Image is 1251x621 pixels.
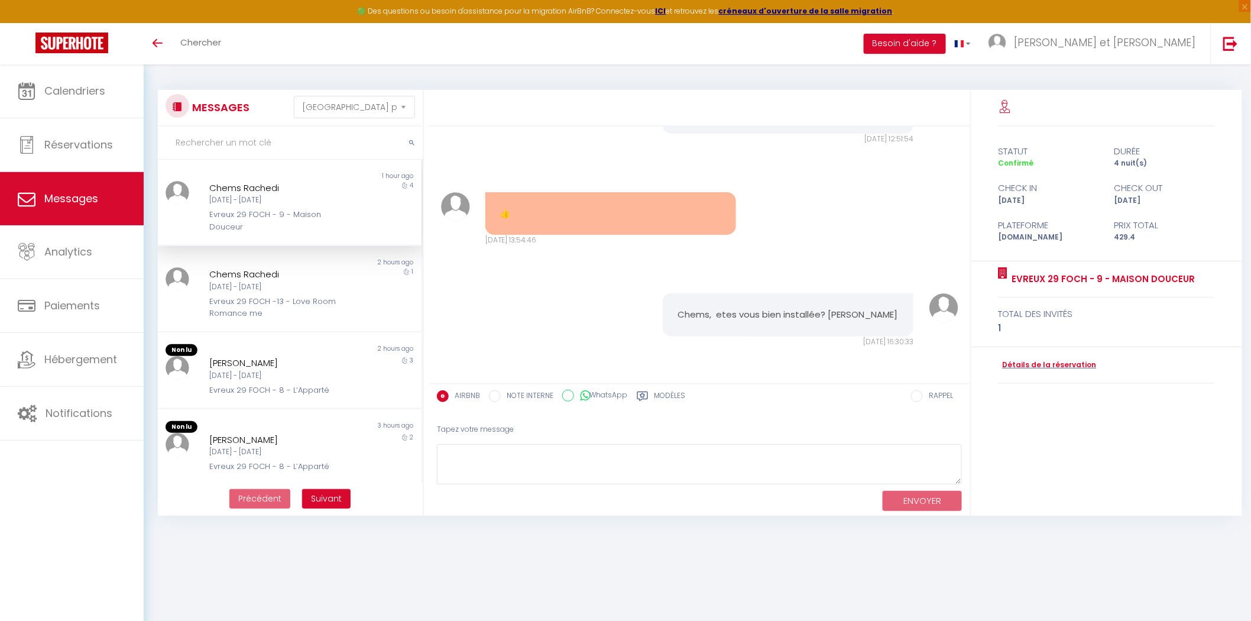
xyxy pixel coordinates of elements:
[35,33,108,53] img: Super Booking
[980,23,1211,64] a: ... [PERSON_NAME] et [PERSON_NAME]
[654,390,686,405] label: Modèles
[441,192,470,221] img: ...
[46,406,112,421] span: Notifications
[719,6,893,16] a: créneaux d'ouverture de la salle migration
[166,433,189,457] img: ...
[989,34,1006,51] img: ...
[990,195,1107,206] div: [DATE]
[923,390,953,403] label: RAPPEL
[990,218,1107,232] div: Plateforme
[1007,272,1195,286] a: Evreux 29 FOCH - 9 - Maison Douceur
[209,356,348,370] div: [PERSON_NAME]
[1107,232,1223,243] div: 429.4
[412,267,414,276] span: 1
[171,23,230,64] a: Chercher
[290,344,422,356] div: 2 hours ago
[238,493,281,504] span: Précédent
[678,308,899,322] pre: Chems, etes vous bien installée? [PERSON_NAME]
[209,209,348,233] div: Evreux 29 FOCH - 9 - Maison Douceur
[1107,158,1223,169] div: 4 nuit(s)
[1223,36,1238,51] img: logout
[1107,181,1223,195] div: check out
[1107,218,1223,232] div: Prix total
[166,421,197,433] span: Non lu
[44,352,117,367] span: Hébergement
[500,207,721,221] pre: 👍
[44,137,113,152] span: Réservations
[311,493,342,504] span: Suivant
[1014,35,1196,50] span: [PERSON_NAME] et [PERSON_NAME]
[44,298,100,313] span: Paiements
[410,181,414,190] span: 4
[883,491,962,512] button: ENVOYER
[209,195,348,206] div: [DATE] - [DATE]
[44,244,92,259] span: Analytics
[209,282,348,293] div: [DATE] - [DATE]
[189,94,249,121] h3: MESSAGES
[209,384,348,396] div: Evreux 29 FOCH - 8 - L’Apparté
[485,235,736,246] div: [DATE] 13:54:46
[998,360,1096,371] a: Détails de la réservation
[209,433,348,447] div: [PERSON_NAME]
[410,433,414,442] span: 2
[44,191,98,206] span: Messages
[449,390,480,403] label: AIRBNB
[209,296,348,320] div: Evreux 29 FOCH -13 - Love Room Romance me
[209,461,348,473] div: Evreux 29 FOCH - 8 - L’Apparté
[180,36,221,48] span: Chercher
[864,34,946,54] button: Besoin d'aide ?
[166,267,189,291] img: ...
[166,181,189,205] img: ...
[166,356,189,380] img: ...
[290,421,422,433] div: 3 hours ago
[290,172,422,181] div: 1 hour ago
[209,181,348,195] div: Chems Rachedi
[998,307,1215,321] div: total des invités
[998,158,1033,168] span: Confirmé
[1107,144,1223,159] div: durée
[998,321,1215,335] div: 1
[410,356,414,365] span: 3
[166,344,197,356] span: Non lu
[158,127,423,160] input: Rechercher un mot clé
[9,5,45,40] button: Ouvrir le widget de chat LiveChat
[663,337,913,348] div: [DATE] 16:30:33
[990,232,1107,243] div: [DOMAIN_NAME]
[656,6,666,16] a: ICI
[209,447,348,458] div: [DATE] - [DATE]
[437,415,962,444] div: Tapez votre message
[929,293,958,322] img: ...
[44,83,105,98] span: Calendriers
[501,390,553,403] label: NOTE INTERNE
[574,390,628,403] label: WhatsApp
[663,134,913,145] div: [DATE] 12:51:54
[209,370,348,381] div: [DATE] - [DATE]
[990,181,1107,195] div: check in
[990,144,1107,159] div: statut
[209,267,348,282] div: Chems Rachedi
[290,258,422,267] div: 2 hours ago
[229,489,290,509] button: Previous
[1107,195,1223,206] div: [DATE]
[302,489,351,509] button: Next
